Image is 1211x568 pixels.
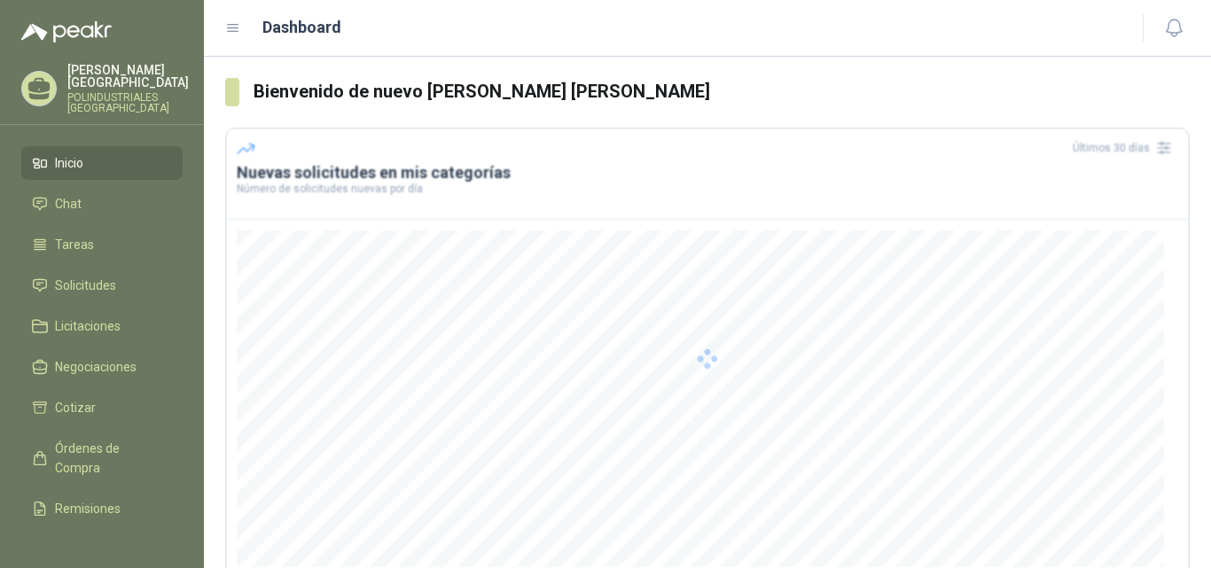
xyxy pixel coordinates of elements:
[55,276,116,295] span: Solicitudes
[55,194,82,214] span: Chat
[254,78,1190,105] h3: Bienvenido de nuevo [PERSON_NAME] [PERSON_NAME]
[21,432,183,485] a: Órdenes de Compra
[55,439,166,478] span: Órdenes de Compra
[55,499,121,518] span: Remisiones
[55,357,137,377] span: Negociaciones
[55,316,121,336] span: Licitaciones
[21,391,183,424] a: Cotizar
[21,350,183,384] a: Negociaciones
[262,15,341,40] h1: Dashboard
[55,235,94,254] span: Tareas
[21,492,183,525] a: Remisiones
[55,153,83,173] span: Inicio
[21,268,183,302] a: Solicitudes
[55,398,96,417] span: Cotizar
[21,187,183,221] a: Chat
[67,92,189,113] p: POLINDUSTRIALES [GEOGRAPHIC_DATA]
[21,21,112,43] img: Logo peakr
[21,228,183,261] a: Tareas
[21,309,183,343] a: Licitaciones
[21,146,183,180] a: Inicio
[67,64,189,89] p: [PERSON_NAME] [GEOGRAPHIC_DATA]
